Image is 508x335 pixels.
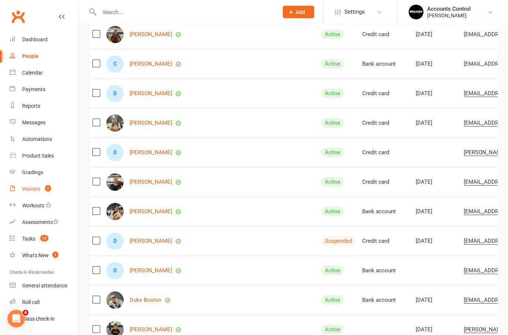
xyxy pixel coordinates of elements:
[10,81,78,98] a: Payments
[22,37,48,42] div: Dashboard
[22,70,43,76] div: Calendar
[10,98,78,114] a: Reports
[416,327,457,333] div: [DATE]
[22,120,45,125] div: Messages
[427,12,471,19] div: [PERSON_NAME]
[321,89,344,99] div: Active
[22,153,54,159] div: Product Sales
[427,6,471,12] div: Accounts Control
[130,91,172,97] a: [PERSON_NAME]
[362,120,409,127] div: Credit card
[362,61,409,68] div: Bank account
[22,53,39,59] div: People
[10,214,78,231] a: Assessments
[106,56,124,73] div: Clinton
[296,9,305,15] span: Add
[45,185,51,191] span: 2
[22,86,45,92] div: Payments
[106,174,124,191] img: Diego
[22,186,40,192] div: Waivers
[130,120,172,127] a: [PERSON_NAME]
[321,296,344,305] div: Active
[106,115,124,132] img: Daniel
[321,177,344,187] div: Active
[22,252,49,258] div: What's New
[362,238,409,245] div: Credit card
[321,118,344,128] div: Active
[362,179,409,186] div: Credit card
[416,91,457,97] div: [DATE]
[321,266,344,276] div: Active
[362,91,409,97] div: Credit card
[416,238,457,245] div: [DATE]
[22,299,40,305] div: Roll call
[321,148,344,158] div: Active
[52,252,58,258] span: 1
[22,103,40,109] div: Reports
[321,59,344,69] div: Active
[106,292,124,309] img: Duke
[40,235,48,241] span: 12
[106,26,124,44] img: Charlee
[22,316,55,322] div: Class check-in
[10,197,78,214] a: Workouts
[130,179,172,186] a: [PERSON_NAME]
[10,48,78,65] a: People
[106,144,124,162] div: David
[130,268,172,274] a: [PERSON_NAME]
[416,179,457,186] div: [DATE]
[321,30,344,39] div: Active
[362,32,409,38] div: Credit card
[416,32,457,38] div: [DATE]
[106,233,124,250] div: Dineth
[10,247,78,264] a: What's New1
[130,327,172,333] a: [PERSON_NAME]
[10,181,78,197] a: Waivers 2
[10,148,78,164] a: Product Sales
[130,238,172,245] a: [PERSON_NAME]
[130,61,172,68] a: [PERSON_NAME]
[321,207,344,217] div: Active
[10,311,78,327] a: Class kiosk mode
[362,268,409,274] div: Bank account
[409,5,423,20] img: thumb_image1701918351.png
[10,114,78,131] a: Messages
[97,7,273,17] input: Search...
[130,150,172,156] a: [PERSON_NAME]
[416,209,457,215] div: [DATE]
[321,325,344,335] div: Active
[130,297,161,304] a: Duke Boston
[106,262,124,280] div: Dino
[130,209,172,215] a: [PERSON_NAME]
[416,297,457,304] div: [DATE]
[362,297,409,304] div: Bank account
[22,283,67,289] div: General attendance
[22,236,35,242] div: Tasks
[321,236,356,246] div: Suspended
[10,231,78,247] a: Tasks 12
[7,310,25,328] iframe: Intercom live chat
[10,294,78,311] a: Roll call
[22,169,43,175] div: Gradings
[10,31,78,48] a: Dashboard
[10,131,78,148] a: Automations
[10,164,78,181] a: Gradings
[283,6,314,18] button: Add
[416,120,457,127] div: [DATE]
[344,4,365,20] span: Settings
[362,209,409,215] div: Bank account
[22,219,59,225] div: Assessments
[22,136,52,142] div: Automations
[130,32,172,38] a: [PERSON_NAME]
[106,85,124,103] div: Dali
[416,61,457,68] div: [DATE]
[9,7,27,26] a: Clubworx
[10,65,78,81] a: Calendar
[106,203,124,221] img: Diego
[23,310,28,316] span: 4
[22,203,44,208] div: Workouts
[362,150,409,156] div: Credit card
[10,277,78,294] a: General attendance kiosk mode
